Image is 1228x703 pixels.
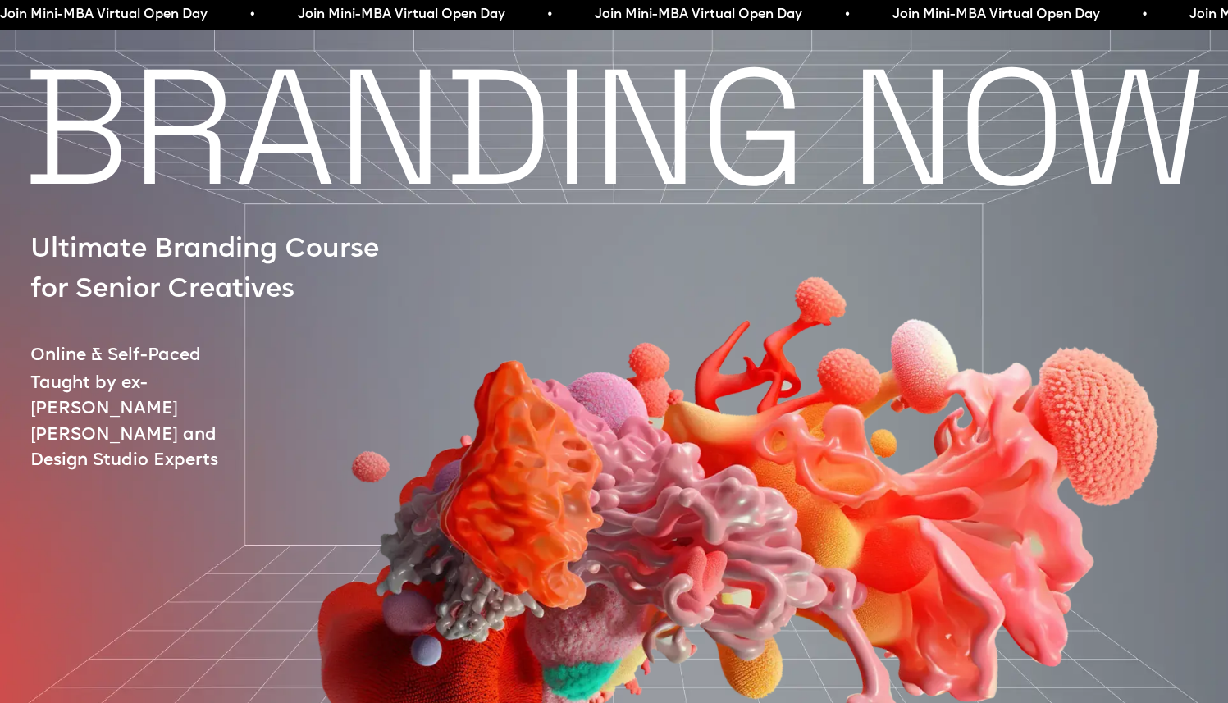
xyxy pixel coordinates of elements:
[250,3,255,26] span: •
[30,230,399,311] p: Ultimate Branding Course for Senior Creatives
[1143,3,1148,26] span: •
[845,3,850,26] span: •
[547,3,552,26] span: •
[30,371,276,474] p: Taught by ex-[PERSON_NAME] [PERSON_NAME] and Design Studio Experts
